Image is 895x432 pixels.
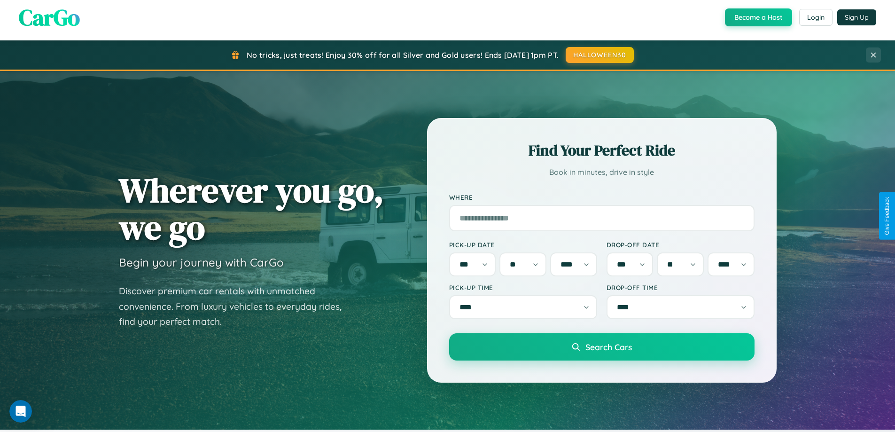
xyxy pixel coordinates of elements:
label: Drop-off Time [607,283,755,291]
label: Drop-off Date [607,241,755,249]
label: Pick-up Time [449,283,597,291]
h3: Begin your journey with CarGo [119,255,284,269]
span: No tricks, just treats! Enjoy 30% off for all Silver and Gold users! Ends [DATE] 1pm PT. [247,50,559,60]
iframe: Intercom live chat [9,400,32,423]
h1: Wherever you go, we go [119,172,384,246]
div: Give Feedback [884,197,890,235]
button: Search Cars [449,333,755,361]
h2: Find Your Perfect Ride [449,140,755,161]
button: Sign Up [837,9,876,25]
label: Where [449,193,755,201]
span: Search Cars [585,342,632,352]
button: Login [799,9,833,26]
button: Become a Host [725,8,792,26]
p: Discover premium car rentals with unmatched convenience. From luxury vehicles to everyday rides, ... [119,283,354,330]
button: HALLOWEEN30 [566,47,634,63]
p: Book in minutes, drive in style [449,165,755,179]
label: Pick-up Date [449,241,597,249]
span: CarGo [19,2,80,33]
